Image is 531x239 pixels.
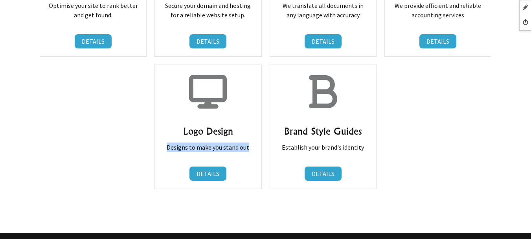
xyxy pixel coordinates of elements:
[163,1,253,20] p: Secure your domain and hosting for a reliable website setup.
[163,125,253,137] h3: Logo Design
[75,34,112,48] a: DETAILS
[189,34,226,48] a: DETAILS
[305,34,342,48] a: DETAILS
[48,1,138,20] p: Optimise your site to rank better and get found.
[419,34,456,48] a: DETAILS
[393,1,483,20] p: We provide efficient and reliable accounting services
[278,1,368,20] p: We translate all documents in any language with accuracy
[278,125,368,137] h3: Brand Style Guides
[163,143,253,152] p: Designs to make you stand out
[278,143,368,152] p: Establish your brand's identity
[189,167,226,181] a: DETAILS
[305,167,342,181] a: DETAILS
